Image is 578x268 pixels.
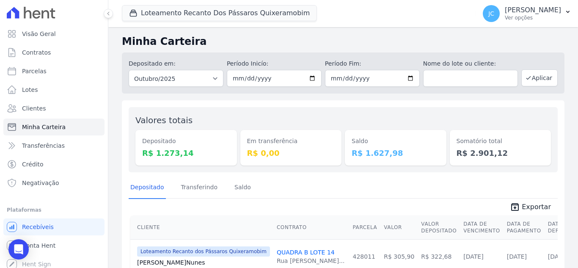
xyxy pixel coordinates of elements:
[507,253,527,260] a: [DATE]
[277,249,335,256] a: QUADRA B LOTE 14
[380,216,418,240] th: Valor
[22,67,47,75] span: Parcelas
[135,115,193,125] label: Valores totais
[457,137,545,146] dt: Somatório total
[277,257,345,265] div: Rua [PERSON_NAME]...
[3,237,105,254] a: Conta Hent
[247,147,335,159] dd: R$ 0,00
[423,59,518,68] label: Nome do lote ou cliente:
[3,156,105,173] a: Crédito
[3,137,105,154] a: Transferências
[350,216,381,240] th: Parcela
[510,202,520,212] i: unarchive
[233,177,253,199] a: Saldo
[3,218,105,235] a: Recebíveis
[522,202,551,212] span: Exportar
[476,2,578,25] button: JC [PERSON_NAME] Ver opções
[247,137,335,146] dt: Em transferência
[130,216,273,240] th: Cliente
[142,147,230,159] dd: R$ 1.273,14
[22,104,46,113] span: Clientes
[352,147,440,159] dd: R$ 1.627,98
[3,63,105,80] a: Parcelas
[548,253,568,260] a: [DATE]
[418,216,460,240] th: Valor Depositado
[463,253,483,260] a: [DATE]
[137,258,270,267] a: [PERSON_NAME]Nunes
[460,216,503,240] th: Data de Vencimento
[325,59,420,68] label: Período Fim:
[8,239,29,260] div: Open Intercom Messenger
[179,177,220,199] a: Transferindo
[227,59,322,68] label: Período Inicío:
[3,81,105,98] a: Lotes
[505,14,561,21] p: Ver opções
[503,202,558,214] a: unarchive Exportar
[3,119,105,135] a: Minha Carteira
[3,100,105,117] a: Clientes
[7,205,101,215] div: Plataformas
[22,48,51,57] span: Contratos
[352,137,440,146] dt: Saldo
[457,147,545,159] dd: R$ 2.901,12
[3,25,105,42] a: Visão Geral
[488,11,494,17] span: JC
[137,246,270,257] span: Loteamento Recanto dos Pássaros Quixeramobim
[122,5,317,21] button: Loteamento Recanto Dos Pássaros Quixeramobim
[22,123,66,131] span: Minha Carteira
[505,6,561,14] p: [PERSON_NAME]
[129,177,166,199] a: Depositado
[22,86,38,94] span: Lotes
[129,60,176,67] label: Depositado em:
[142,137,230,146] dt: Depositado
[22,179,59,187] span: Negativação
[22,160,44,169] span: Crédito
[22,223,54,231] span: Recebíveis
[3,174,105,191] a: Negativação
[273,216,350,240] th: Contrato
[22,141,65,150] span: Transferências
[3,44,105,61] a: Contratos
[353,253,375,260] a: 428011
[521,69,558,86] button: Aplicar
[122,34,564,49] h2: Minha Carteira
[504,216,545,240] th: Data de Pagamento
[22,30,56,38] span: Visão Geral
[22,241,55,250] span: Conta Hent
